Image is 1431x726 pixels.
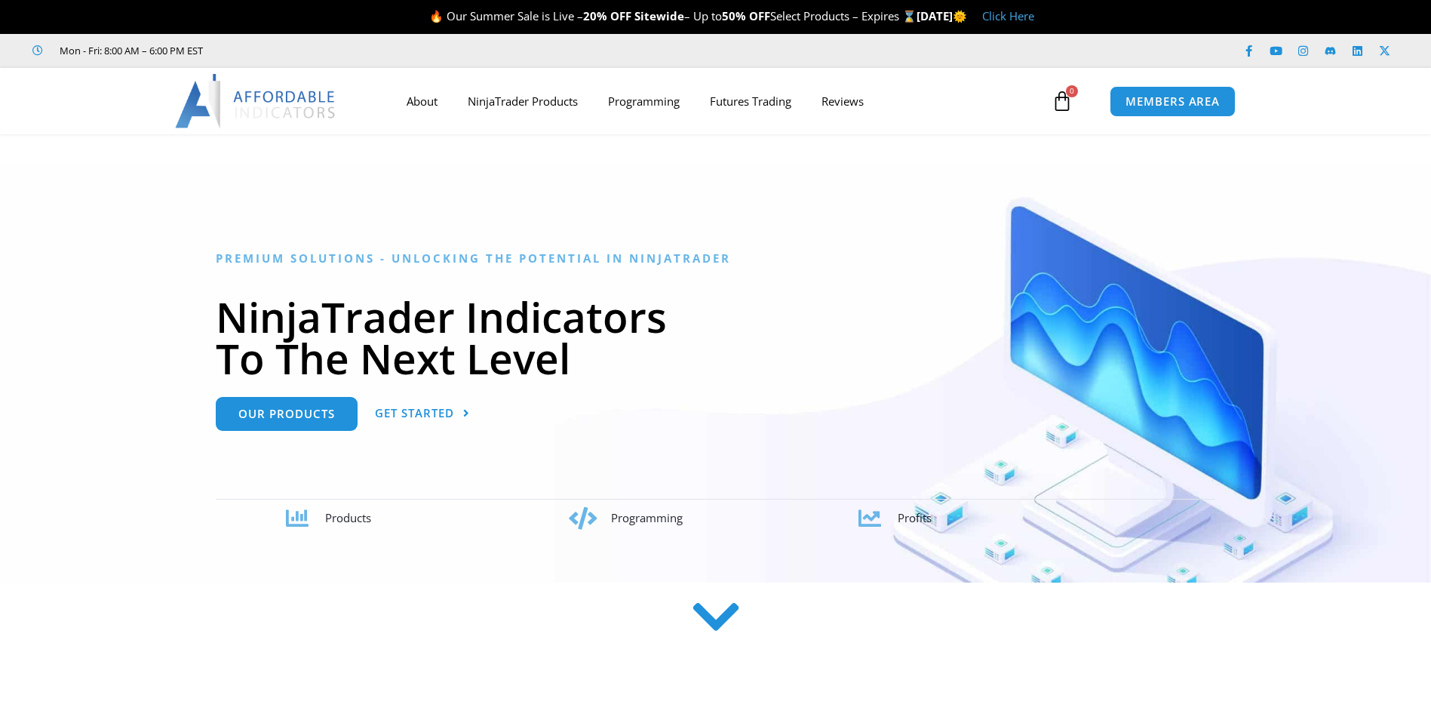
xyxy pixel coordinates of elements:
strong: 20% OFF [583,8,631,23]
span: MEMBERS AREA [1125,96,1220,107]
iframe: Customer reviews powered by Trustpilot [224,43,450,58]
a: MEMBERS AREA [1110,86,1236,117]
a: Get Started [375,397,470,431]
img: LogoAI | Affordable Indicators – NinjaTrader [175,74,337,128]
span: 🔥 Our Summer Sale is Live – – Up to Select Products – Expires ⌛ [429,8,917,23]
a: Programming [593,84,695,118]
span: 🌞 [953,8,967,23]
span: Profits [898,510,932,525]
a: Futures Trading [695,84,806,118]
h6: Premium Solutions - Unlocking the Potential in NinjaTrader [216,251,1215,266]
span: Products [325,510,371,525]
strong: 50% OFF [722,8,770,23]
span: Get Started [375,408,454,419]
a: Reviews [806,84,879,118]
span: Our Products [238,408,335,420]
span: Programming [611,510,683,525]
a: NinjaTrader Products [453,84,593,118]
a: About [392,84,453,118]
nav: Menu [392,84,1048,118]
a: Click Here [982,8,1034,23]
span: 0 [1066,85,1078,97]
span: Mon - Fri: 8:00 AM – 6:00 PM EST [56,42,203,60]
h1: NinjaTrader Indicators To The Next Level [216,296,1215,379]
strong: Sitewide [634,8,684,23]
strong: [DATE] [917,8,967,23]
a: Our Products [216,397,358,431]
a: 0 [1029,79,1095,123]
